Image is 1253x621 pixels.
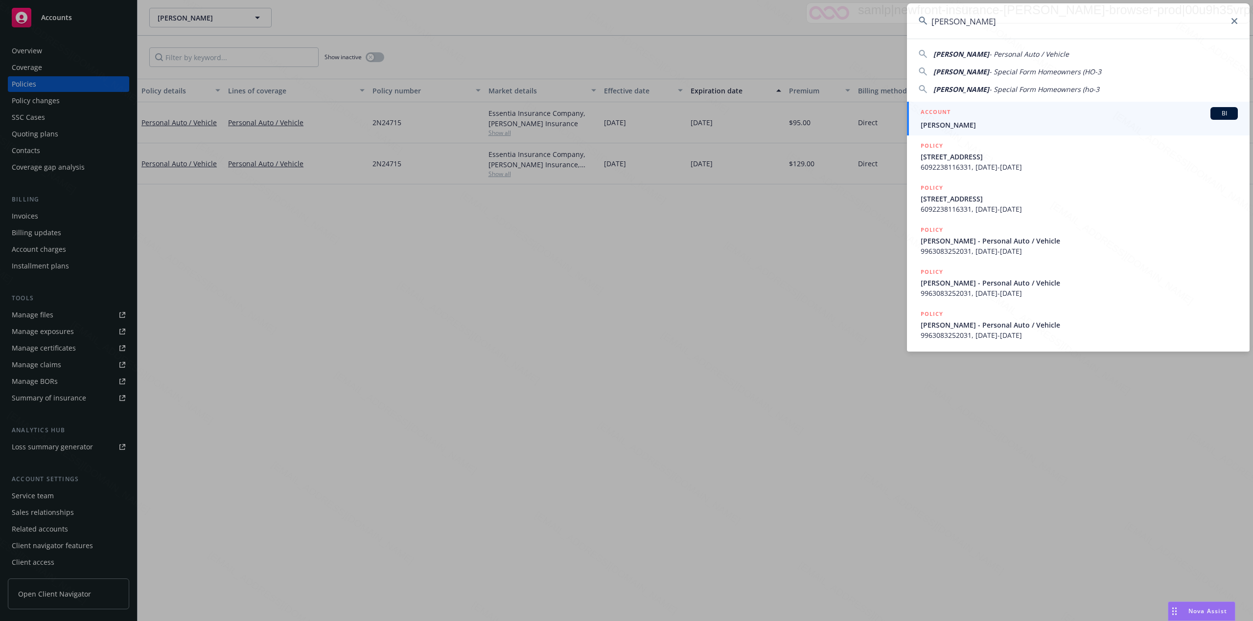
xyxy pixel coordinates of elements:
input: Search... [907,3,1250,39]
div: Drag to move [1168,602,1181,621]
a: POLICY[STREET_ADDRESS]6092238116331, [DATE]-[DATE] [907,177,1250,220]
span: - Personal Auto / Vehicle [989,49,1069,59]
button: Nova Assist [1168,601,1235,621]
span: [STREET_ADDRESS] [921,152,1238,162]
span: [PERSON_NAME] [933,67,989,76]
span: 9963083252031, [DATE]-[DATE] [921,330,1238,340]
a: POLICY[PERSON_NAME] - Personal Auto / Vehicle9963083252031, [DATE]-[DATE] [907,262,1250,304]
span: Nova Assist [1188,607,1227,615]
span: [PERSON_NAME] - Personal Auto / Vehicle [921,320,1238,330]
span: BI [1214,109,1234,118]
span: [PERSON_NAME] - Personal Auto / Vehicle [921,236,1238,246]
span: [PERSON_NAME] - Personal Auto / Vehicle [921,278,1238,288]
h5: POLICY [921,225,943,235]
span: 9963083252031, [DATE]-[DATE] [921,288,1238,298]
span: 6092238116331, [DATE]-[DATE] [921,162,1238,172]
span: [PERSON_NAME] [933,85,989,94]
a: POLICY[PERSON_NAME] - Personal Auto / Vehicle9963083252031, [DATE]-[DATE] [907,304,1250,346]
h5: POLICY [921,267,943,277]
h5: POLICY [921,183,943,193]
h5: ACCOUNT [921,107,951,119]
span: 9963083252031, [DATE]-[DATE] [921,246,1238,256]
span: [PERSON_NAME] [921,120,1238,130]
span: - Special Form Homeowners (HO-3 [989,67,1101,76]
span: [PERSON_NAME] [933,49,989,59]
span: [STREET_ADDRESS] [921,194,1238,204]
a: POLICY[STREET_ADDRESS]6092238116331, [DATE]-[DATE] [907,135,1250,177]
h5: POLICY [921,309,943,319]
span: - Special Form Homeowners (ho-3 [989,85,1099,94]
a: ACCOUNTBI[PERSON_NAME] [907,102,1250,135]
a: POLICY[PERSON_NAME] - Personal Auto / Vehicle9963083252031, [DATE]-[DATE] [907,220,1250,262]
span: 6092238116331, [DATE]-[DATE] [921,204,1238,214]
h5: POLICY [921,141,943,151]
